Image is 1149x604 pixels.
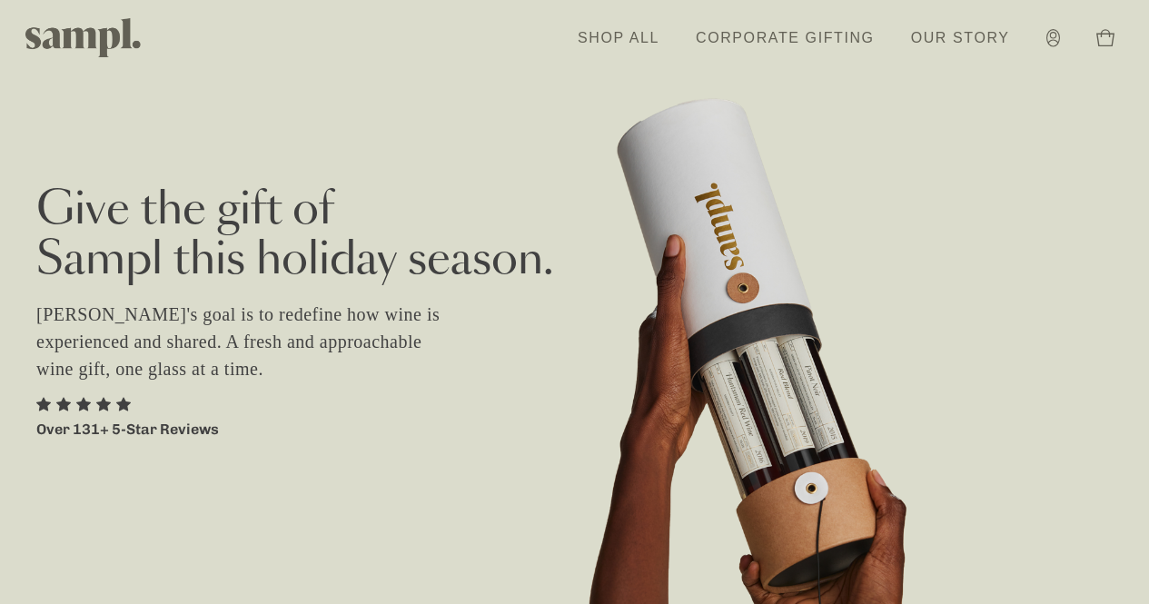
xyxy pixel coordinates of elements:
[569,18,669,58] a: Shop All
[36,419,219,441] p: Over 131+ 5-Star Reviews
[36,301,463,382] p: [PERSON_NAME]'s goal is to redefine how wine is experienced and shared. A fresh and approachable ...
[902,18,1019,58] a: Our Story
[25,18,142,57] img: Sampl logo
[36,186,1113,286] h2: Give the gift of Sampl this holiday season.
[687,18,884,58] a: Corporate Gifting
